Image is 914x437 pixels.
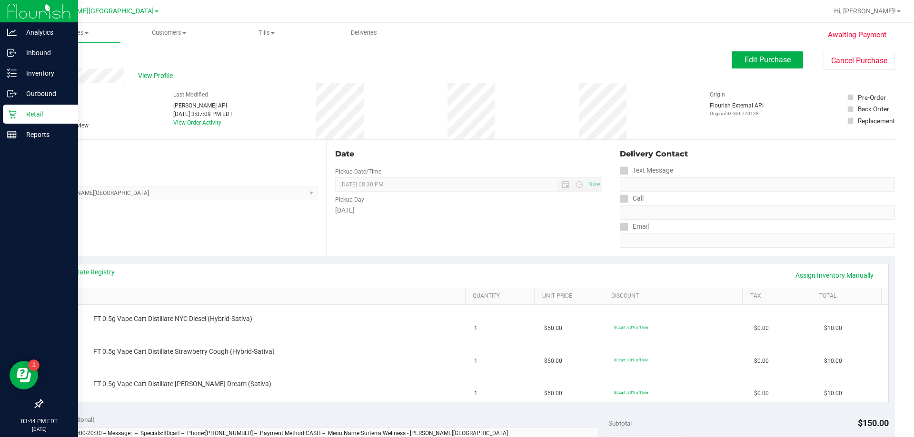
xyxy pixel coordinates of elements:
p: Reports [17,129,74,140]
span: $0.00 [754,324,769,333]
p: Analytics [17,27,74,38]
label: Text Message [620,164,673,177]
p: Original ID: 326770128 [710,110,764,117]
iframe: Resource center unread badge [28,359,40,371]
span: $10.00 [824,389,842,398]
div: Delivery Contact [620,148,895,160]
a: View Order Activity [173,119,221,126]
inline-svg: Inbound [7,48,17,58]
span: $50.00 [544,324,562,333]
span: 80cart: 80% off line [614,390,648,395]
span: $50.00 [544,357,562,366]
p: Outbound [17,88,74,99]
button: Cancel Purchase [824,52,895,70]
label: Pickup Date/Time [335,167,381,176]
span: Deliveries [338,29,390,37]
span: FT 0.5g Vape Cart Distillate [PERSON_NAME] Dream (Sativa) [93,379,271,388]
span: [PERSON_NAME][GEOGRAPHIC_DATA] [36,7,154,15]
span: Customers [121,29,218,37]
span: FT 0.5g Vape Cart Distillate Strawberry Cough (Hybrid-Sativa) [93,347,275,356]
p: Inventory [17,68,74,79]
input: Format: (999) 999-9999 [620,205,895,220]
span: $10.00 [824,357,842,366]
a: Customers [120,23,218,43]
div: Replacement [858,116,894,126]
span: Awaiting Payment [828,29,886,40]
label: Email [620,220,649,233]
p: Retail [17,108,74,120]
span: $50.00 [544,389,562,398]
p: Inbound [17,47,74,58]
span: 80cart: 80% off line [614,325,648,330]
span: Tills [219,29,315,37]
span: 1 [474,324,477,333]
span: View Profile [138,71,176,81]
label: Call [620,192,644,205]
inline-svg: Reports [7,130,17,139]
span: Hi, [PERSON_NAME]! [834,7,896,15]
span: 1 [474,357,477,366]
inline-svg: Inventory [7,68,17,78]
p: 03:44 PM EDT [4,417,74,426]
div: [PERSON_NAME] API [173,101,233,110]
span: $0.00 [754,357,769,366]
a: Discount [611,292,739,300]
button: Edit Purchase [732,51,803,68]
div: Flourish External API [710,101,764,117]
a: Assign Inventory Manually [789,267,880,283]
a: View State Registry [58,267,115,277]
iframe: Resource center [10,361,38,389]
label: Origin [710,90,725,99]
label: Pickup Day [335,195,364,204]
div: Pre-Order [858,93,886,102]
inline-svg: Outbound [7,89,17,98]
inline-svg: Retail [7,109,17,119]
a: Deliveries [315,23,413,43]
span: $10.00 [824,324,842,333]
span: 1 [474,389,477,398]
span: $0.00 [754,389,769,398]
span: 80cart: 80% off line [614,358,648,362]
inline-svg: Analytics [7,28,17,37]
input: Format: (999) 999-9999 [620,177,895,192]
a: Tax [750,292,808,300]
div: Location [42,148,318,160]
span: Subtotal [608,419,632,427]
div: Date [335,148,602,160]
span: Edit Purchase [745,55,791,64]
a: Quantity [473,292,531,300]
a: Tills [218,23,316,43]
label: Last Modified [173,90,208,99]
div: [DATE] 3:07:09 PM EDT [173,110,233,118]
span: FT 0.5g Vape Cart Distillate NYC Diesel (Hybrid-Sativa) [93,314,252,323]
div: [DATE] [335,205,602,215]
div: Back Order [858,104,889,114]
p: [DATE] [4,426,74,433]
a: Total [819,292,877,300]
a: SKU [56,292,461,300]
span: $150.00 [858,418,889,428]
a: Unit Price [542,292,600,300]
